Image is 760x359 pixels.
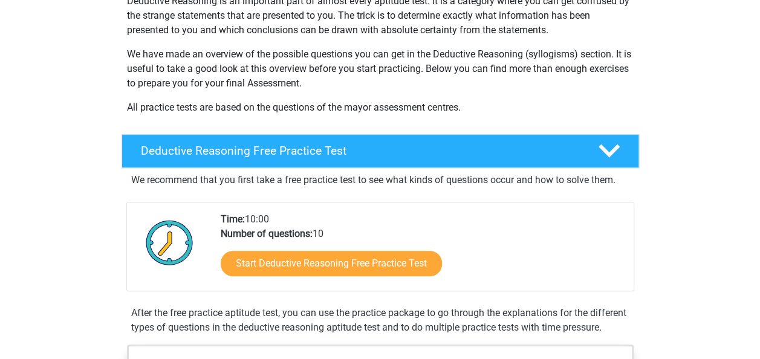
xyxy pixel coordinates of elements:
[127,100,634,115] p: All practice tests are based on the questions of the mayor assessment centres.
[126,306,634,335] div: After the free practice aptitude test, you can use the practice package to go through the explana...
[127,47,634,91] p: We have made an overview of the possible questions you can get in the Deductive Reasoning (syllog...
[131,173,629,187] p: We recommend that you first take a free practice test to see what kinds of questions occur and ho...
[221,213,245,225] b: Time:
[221,228,313,239] b: Number of questions:
[139,212,200,273] img: Clock
[212,212,633,291] div: 10:00 10
[221,251,442,276] a: Start Deductive Reasoning Free Practice Test
[141,144,579,158] h4: Deductive Reasoning Free Practice Test
[117,134,644,168] a: Deductive Reasoning Free Practice Test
